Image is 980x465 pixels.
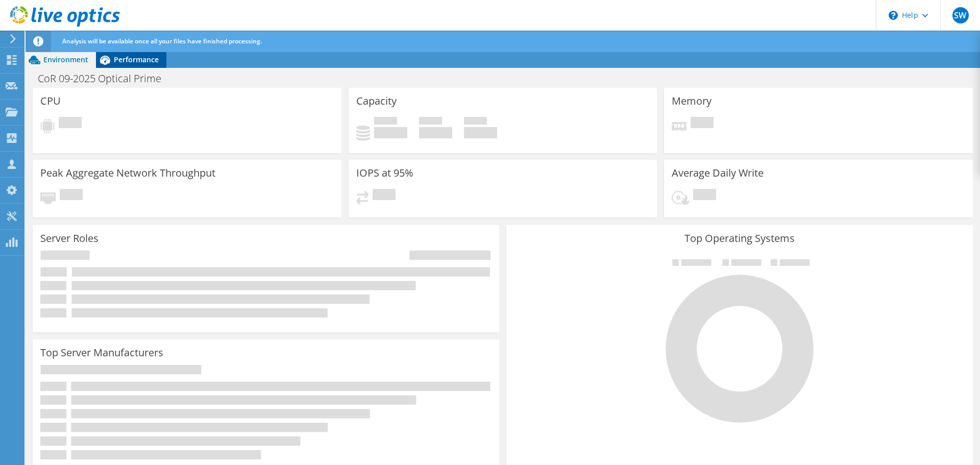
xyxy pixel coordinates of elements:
h3: Average Daily Write [672,167,764,179]
span: Performance [114,55,159,64]
span: Total [464,117,487,127]
h3: CPU [40,95,61,107]
h4: 0 GiB [419,127,452,138]
span: Pending [693,189,716,203]
span: Pending [691,117,714,131]
span: Environment [43,55,88,64]
span: SW [952,7,969,23]
span: Pending [59,117,82,131]
span: Analysis will be available once all your files have finished processing. [62,37,262,45]
h4: 0 GiB [464,127,497,138]
h3: Peak Aggregate Network Throughput [40,167,215,179]
h3: IOPS at 95% [356,167,413,179]
h3: Top Server Manufacturers [40,347,163,358]
h3: Server Roles [40,233,99,244]
h3: Top Operating Systems [514,233,965,244]
h3: Memory [672,95,712,107]
span: Pending [60,189,83,203]
h3: Capacity [356,95,397,107]
h4: 0 GiB [374,127,407,138]
svg: \n [889,11,898,20]
span: Pending [373,189,396,203]
span: Free [419,117,442,127]
h1: CoR 09-2025 Optical Prime [33,73,177,84]
span: Used [374,117,397,127]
